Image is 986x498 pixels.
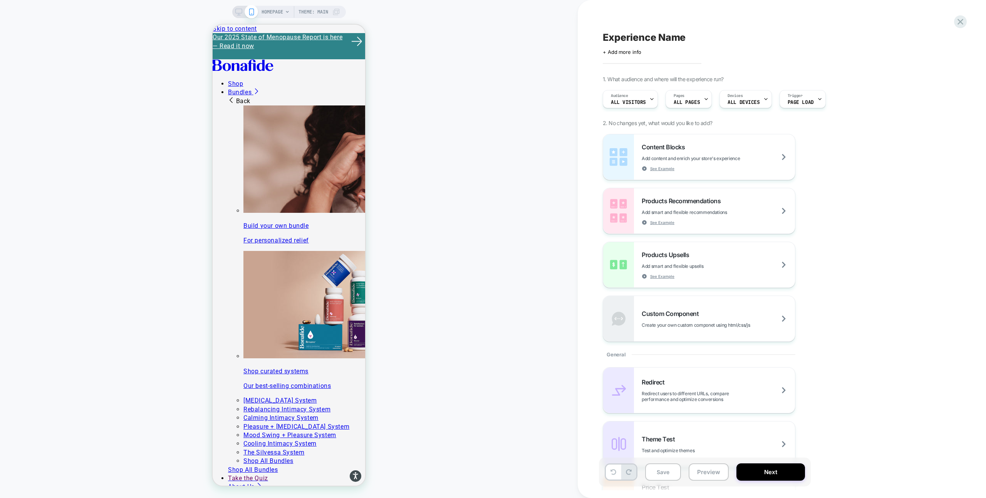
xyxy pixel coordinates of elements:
[650,166,674,171] span: See Example
[15,73,38,80] span: Back
[642,448,733,453] span: Test and optimize themes
[31,226,153,366] a: Shop curated systems Our best-selling combinations
[15,64,47,71] a: Bundles
[603,342,795,367] div: General
[31,398,137,406] a: Pleasure + [MEDICAL_DATA] System
[788,93,803,99] span: Trigger
[689,463,729,481] button: Preview
[15,458,42,466] span: About Us
[674,100,700,105] span: ALL PAGES
[31,424,92,431] a: The Silvessa System
[642,143,689,151] span: Content Blocks
[603,32,686,43] span: Experience Name
[31,389,106,397] a: Calming Intimacy System
[31,415,104,423] a: Cooling Intimacy System
[642,378,668,386] span: Redirect
[642,155,778,161] span: Add content and enrich your store's experience
[642,197,724,205] span: Products Recommendations
[31,81,153,220] a: Build your own bundle For personalized relief
[642,209,766,215] span: Add smart and flexible recommendations
[15,441,65,449] a: Shop All Bundles
[611,93,628,99] span: Audience
[31,433,81,440] a: Shop All Bundles
[31,343,153,351] p: Shop curated systems
[603,49,641,55] span: + Add more info
[31,381,118,388] a: Rebalancing Intimacy System
[31,357,153,366] p: Our best-selling combinations
[298,6,328,18] span: Theme: MAIN
[603,120,712,126] span: 2. No changes yet, what would you like to add?
[15,64,39,71] span: Bundles
[788,100,814,105] span: Page Load
[31,197,153,206] p: Build your own bundle
[642,251,693,259] span: Products Upsells
[15,450,55,457] a: Take the Quiz
[650,274,674,279] span: See Example
[31,407,124,414] a: Mood Swing + Pleasure System
[645,463,681,481] button: Save
[728,93,743,99] span: Devices
[650,220,674,225] span: See Example
[642,263,742,269] span: Add smart and flexible upsells
[262,6,283,18] span: HOMEPAGE
[736,463,805,481] button: Next
[611,100,646,105] span: All Visitors
[15,458,50,466] a: About Us
[31,372,104,379] a: [MEDICAL_DATA] System
[642,310,703,318] span: Custom Component
[15,55,30,63] a: Shop
[642,322,788,328] span: Create your own custom componet using html/css/js
[642,391,795,402] span: Redirect users to different URLs, compare performance and optimize conversions
[603,76,723,82] span: 1. What audience and where will the experience run?
[674,93,684,99] span: Pages
[728,100,760,105] span: ALL DEVICES
[642,435,679,443] span: Theme Test
[31,212,153,220] p: For personalized relief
